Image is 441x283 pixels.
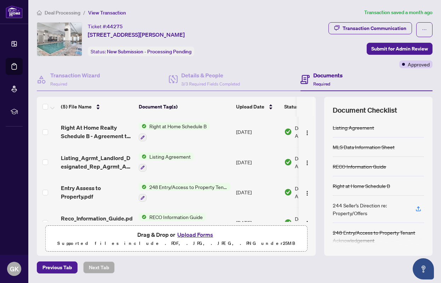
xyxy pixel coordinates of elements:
[147,122,210,130] span: Right at Home Schedule B
[147,183,230,191] span: 248 Entry/Access to Property Tenant Acknowledgement
[422,27,427,32] span: ellipsis
[328,22,412,34] button: Transaction Communication
[139,213,147,221] img: Status Icon
[302,157,313,168] button: Logo
[302,187,313,198] button: Logo
[295,184,339,200] span: Document Approved
[413,258,434,279] button: Open asap
[302,217,313,228] button: Logo
[175,230,215,239] button: Upload Forms
[107,48,191,55] span: New Submission - Processing Pending
[284,128,292,136] img: Document Status
[6,5,23,18] img: logo
[139,122,147,130] img: Status Icon
[88,10,126,16] span: View Transaction
[139,153,194,172] button: Status IconListing Agreement
[139,122,210,141] button: Status IconRight at Home Schedule B
[284,219,292,226] img: Document Status
[61,214,133,231] span: Reco_Information_Guide.pdf
[61,123,133,140] span: Right At Home Realty Schedule B - Agreement to Lease - Residential.pdf
[88,22,123,30] div: Ticket #:
[88,47,194,56] div: Status:
[88,30,185,39] span: [STREET_ADDRESS][PERSON_NAME]
[333,105,397,115] span: Document Checklist
[313,81,330,87] span: Required
[302,126,313,137] button: Logo
[147,213,206,221] span: RECO Information Guide
[139,183,147,191] img: Status Icon
[233,117,281,147] td: [DATE]
[61,154,133,171] span: Listing_Agrmt_Landlord_Designated_Rep_Agrmt_Auth_to_Offer_for_Lease.pdf
[364,8,433,17] article: Transaction saved a month ago
[333,163,386,170] div: RECO Information Guide
[181,81,240,87] span: 3/3 Required Fields Completed
[233,177,281,208] td: [DATE]
[408,60,430,68] span: Approved
[50,239,303,248] p: Supported files include .PDF, .JPG, .JPEG, .PNG under 25 MB
[10,264,19,274] span: GK
[233,207,281,238] td: [DATE]
[367,43,433,55] button: Submit for Admin Review
[61,184,133,201] span: Entry Assess to Property.pdf
[46,226,307,252] span: Drag & Drop orUpload FormsSupported files include .PDF, .JPG, .JPEG, .PNG under25MB
[83,8,85,17] li: /
[37,261,78,273] button: Previous Tab
[181,71,240,79] h4: Details & People
[304,190,310,196] img: Logo
[333,229,424,244] div: 248 Entry/Access to Property Tenant Acknowledgement
[139,183,230,202] button: Status Icon248 Entry/Access to Property Tenant Acknowledgement
[281,97,342,117] th: Status
[304,220,310,226] img: Logo
[304,130,310,136] img: Logo
[284,158,292,166] img: Document Status
[284,188,292,196] img: Document Status
[295,215,339,230] span: Document Approved
[147,153,194,160] span: Listing Agreement
[333,143,395,151] div: MLS Data Information Sheet
[371,43,428,54] span: Submit for Admin Review
[136,97,233,117] th: Document Tag(s)
[236,103,264,111] span: Upload Date
[295,124,339,140] span: Document Approved
[333,124,374,131] div: Listing Agreement
[313,71,343,79] h4: Documents
[333,201,407,217] div: 244 Seller’s Direction re: Property/Offers
[284,103,299,111] span: Status
[50,71,100,79] h4: Transaction Wizard
[295,154,339,170] span: Document Approved
[61,103,92,111] span: (5) File Name
[42,262,72,273] span: Previous Tab
[37,10,42,15] span: home
[304,160,310,166] img: Logo
[107,23,123,30] span: 44275
[233,147,281,177] td: [DATE]
[50,81,67,87] span: Required
[139,213,206,232] button: Status IconRECO Information Guide
[58,97,136,117] th: (5) File Name
[83,261,115,273] button: Next Tab
[233,97,281,117] th: Upload Date
[343,23,406,34] div: Transaction Communication
[137,230,215,239] span: Drag & Drop or
[45,10,80,16] span: Deal Processing
[139,153,147,160] img: Status Icon
[37,23,82,56] img: IMG-W12289527_1.jpg
[333,182,390,190] div: Right at Home Schedule B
